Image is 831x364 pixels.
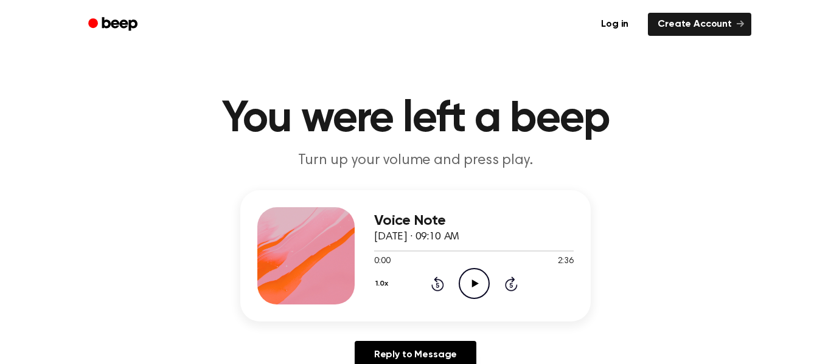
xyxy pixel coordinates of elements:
a: Log in [589,10,641,38]
button: 1.0x [374,273,392,294]
span: 2:36 [558,255,574,268]
span: [DATE] · 09:10 AM [374,232,459,242]
h3: Voice Note [374,213,574,229]
a: Create Account [648,13,751,36]
p: Turn up your volume and press play. [182,151,649,171]
span: 0:00 [374,255,390,268]
h1: You were left a beep [104,97,727,141]
a: Beep [80,13,148,36]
